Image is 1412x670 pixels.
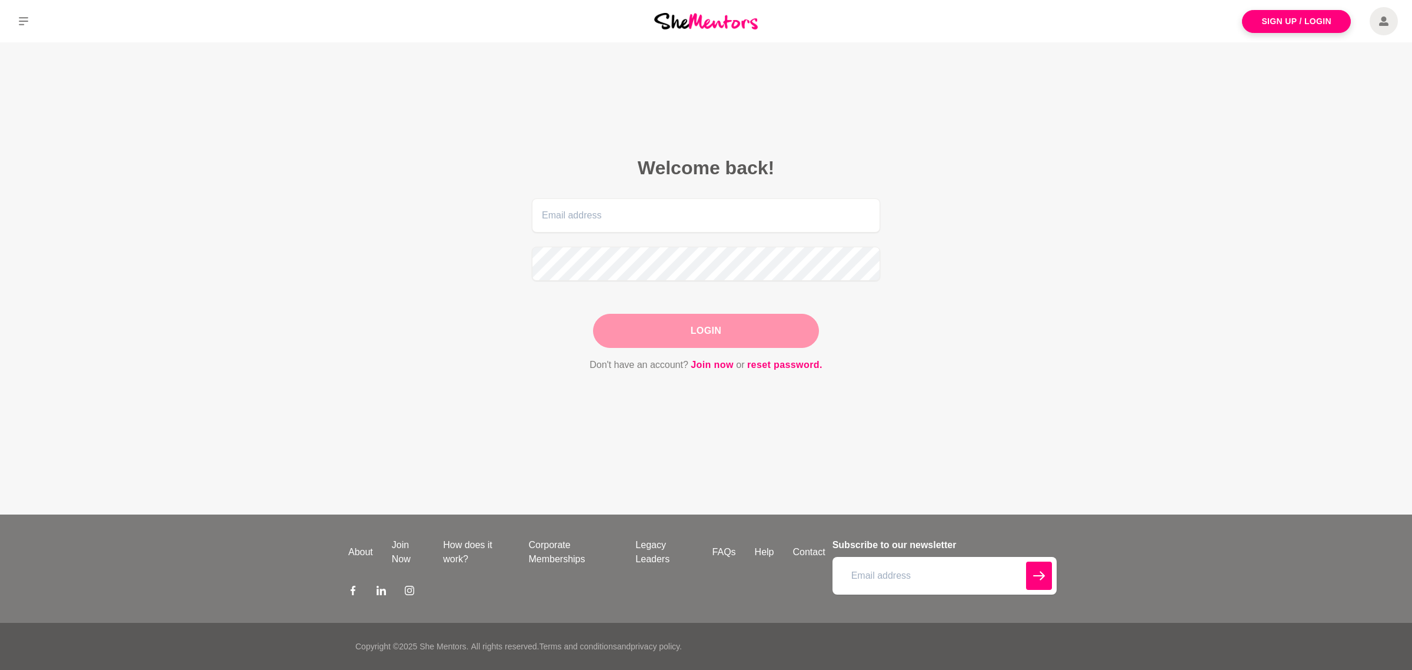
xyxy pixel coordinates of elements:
a: About [339,545,382,559]
input: Email address [532,198,880,233]
a: Terms and conditions [539,642,617,651]
a: LinkedIn [377,585,386,599]
a: Legacy Leaders [626,538,702,566]
p: Don't have an account? or [532,357,880,373]
a: Join now [691,357,734,373]
a: privacy policy [631,642,680,651]
a: Instagram [405,585,414,599]
p: Copyright © 2025 She Mentors . [355,641,468,653]
input: Email address [832,557,1057,595]
a: Sign Up / Login [1242,10,1351,33]
img: She Mentors Logo [654,13,758,29]
a: Facebook [348,585,358,599]
a: FAQs [703,545,745,559]
h2: Welcome back! [532,156,880,180]
a: reset password. [747,357,822,373]
p: All rights reserved. and . [471,641,681,653]
a: How does it work? [434,538,519,566]
h4: Subscribe to our newsletter [832,538,1057,552]
a: Join Now [382,538,434,566]
a: Corporate Memberships [519,538,626,566]
a: Contact [784,545,835,559]
a: Help [745,545,784,559]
